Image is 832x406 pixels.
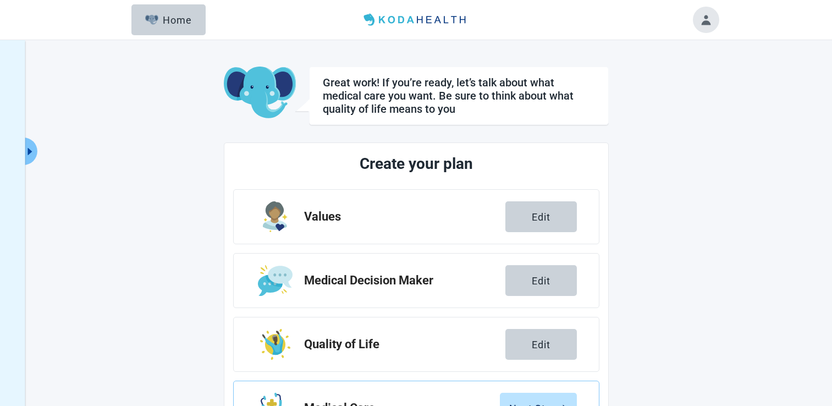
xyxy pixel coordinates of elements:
[505,265,577,296] button: Edit
[359,11,472,29] img: Koda Health
[304,210,505,223] h2: Values
[145,15,159,25] img: Elephant
[131,4,206,35] button: ElephantHome
[693,7,719,33] button: Toggle account menu
[505,201,577,232] button: Edit
[263,201,288,232] img: Step Icon
[145,14,192,25] div: Home
[260,329,291,360] img: Step Icon
[25,146,35,157] span: caret-right
[323,76,595,116] div: Great work! If you’re ready, let’s talk about what medical care you want. Be sure to think about ...
[304,338,505,351] h2: Quality of Life
[274,152,558,176] h1: Create your plan
[532,339,550,350] div: Edit
[505,329,577,360] button: Edit
[224,67,296,119] img: Koda Elephant
[304,274,505,287] h2: Medical Decision Maker
[532,275,550,286] div: Edit
[24,138,37,165] button: Expand menu
[532,211,550,222] div: Edit
[258,265,293,296] img: Step Icon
